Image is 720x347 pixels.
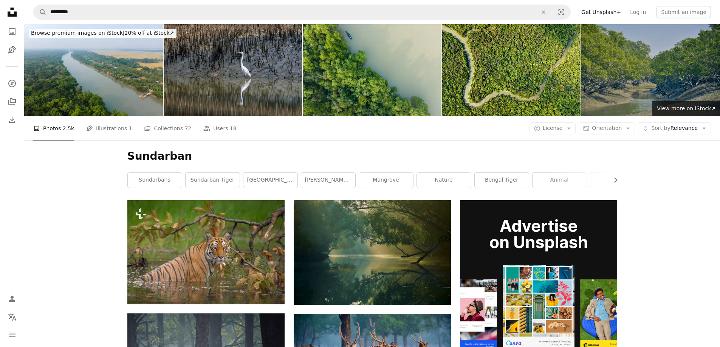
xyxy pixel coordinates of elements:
[127,200,285,304] img: a tiger in a body of water surrounded by trees
[651,125,670,131] span: Sort by
[127,150,617,163] h1: Sundarban
[533,173,587,188] a: animal
[552,5,570,19] button: Visual search
[294,200,451,305] img: lake surrounded with tall green trees
[29,29,177,38] div: 20% off at iStock ↗
[657,6,711,18] button: Submit an image
[164,24,302,116] img: A lone egret in the Sundarbans National Park.
[5,42,20,57] a: Illustrations
[34,5,46,19] button: Search Unsplash
[535,5,552,19] button: Clear
[144,116,191,140] a: Collections 72
[5,24,20,39] a: Photos
[5,309,20,324] button: Language
[294,249,451,256] a: lake surrounded with tall green trees
[5,291,20,306] a: Log in / Sign up
[657,105,715,111] span: View more on iStock ↗
[5,76,20,91] a: Explore
[581,24,720,116] img: Narrow creeks with river stream flowing into deep mangrove jungle, consisting of mainly Sundari t...
[651,125,698,132] span: Relevance
[5,112,20,127] a: Download History
[475,173,529,188] a: bengal tiger
[5,94,20,109] a: Collections
[129,124,132,133] span: 1
[543,125,563,131] span: License
[638,122,711,134] button: Sort byRelevance
[127,249,285,256] a: a tiger in a body of water surrounded by trees
[33,5,571,20] form: Find visuals sitewide
[303,24,441,116] img: Aerial Drone View of The Sundarbans_ A Symbol of Environmental Conservation and Beauty. Sundarban...
[609,173,617,188] button: scroll list to the right
[31,30,124,36] span: Browse premium images on iStock |
[626,6,650,18] a: Log in
[24,24,181,42] a: Browse premium images on iStock|20% off at iStock↗
[652,101,720,116] a: View more on iStock↗
[128,173,182,188] a: sundarbans
[5,327,20,342] button: Menu
[417,173,471,188] a: nature
[184,124,191,133] span: 72
[590,173,644,188] a: forest
[592,125,622,131] span: Orientation
[301,173,355,188] a: [PERSON_NAME][GEOGRAPHIC_DATA]
[86,116,132,140] a: Illustrations 1
[530,122,576,134] button: License
[243,173,297,188] a: [GEOGRAPHIC_DATA]
[577,6,626,18] a: Get Unsplash+
[442,24,581,116] img: Aerial Top View of Meandering River Through Sundarbans Mangrove Forest. UNESCO World Heritage Sit...
[230,124,237,133] span: 18
[203,116,237,140] a: Users 18
[186,173,240,188] a: sundarban tiger
[359,173,413,188] a: mangrove
[24,24,163,116] img: Aerial View of The Sundarbans. The Lush Green Heart of Bangladesh's Mangrove Forest
[579,122,635,134] button: Orientation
